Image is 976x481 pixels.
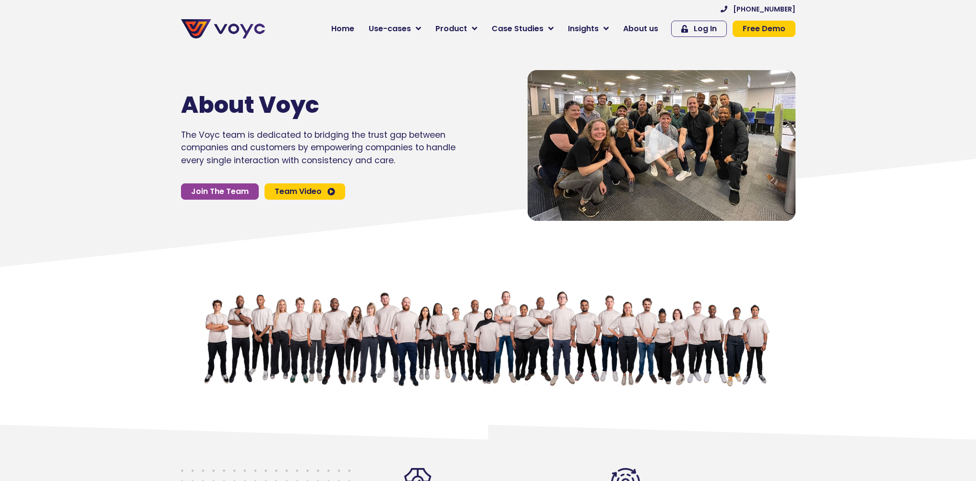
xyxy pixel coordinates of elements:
[191,188,249,195] span: Join The Team
[733,21,795,37] a: Free Demo
[733,6,795,12] span: [PHONE_NUMBER]
[623,23,658,35] span: About us
[181,91,427,119] h1: About Voyc
[324,19,361,38] a: Home
[721,6,795,12] a: [PHONE_NUMBER]
[428,19,484,38] a: Product
[568,23,599,35] span: Insights
[331,23,354,35] span: Home
[616,19,665,38] a: About us
[484,19,561,38] a: Case Studies
[275,188,322,195] span: Team Video
[369,23,411,35] span: Use-cases
[561,19,616,38] a: Insights
[181,183,259,200] a: Join The Team
[181,19,265,38] img: voyc-full-logo
[361,19,428,38] a: Use-cases
[694,25,717,33] span: Log In
[492,23,543,35] span: Case Studies
[435,23,467,35] span: Product
[671,21,727,37] a: Log In
[181,129,456,167] p: The Voyc team is dedicated to bridging the trust gap between companies and customers by empowerin...
[743,25,785,33] span: Free Demo
[642,125,681,165] div: Video play button
[265,183,345,200] a: Team Video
